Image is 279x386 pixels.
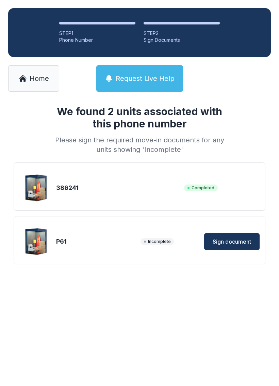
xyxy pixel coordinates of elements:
span: Sign document [213,238,251,246]
h1: We found 2 units associated with this phone number [52,105,227,130]
span: Completed [184,185,218,191]
div: Sign Documents [144,37,220,43]
div: Phone Number [59,37,135,43]
span: Incomplete [141,238,174,245]
div: Please sign the required move-in documents for any units showing 'Incomplete' [52,135,227,154]
span: Request Live Help [116,74,175,83]
div: STEP 2 [144,30,220,37]
div: STEP 1 [59,30,135,37]
div: P61 [56,237,138,246]
span: Home [30,74,49,83]
div: 386241 [56,183,181,193]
